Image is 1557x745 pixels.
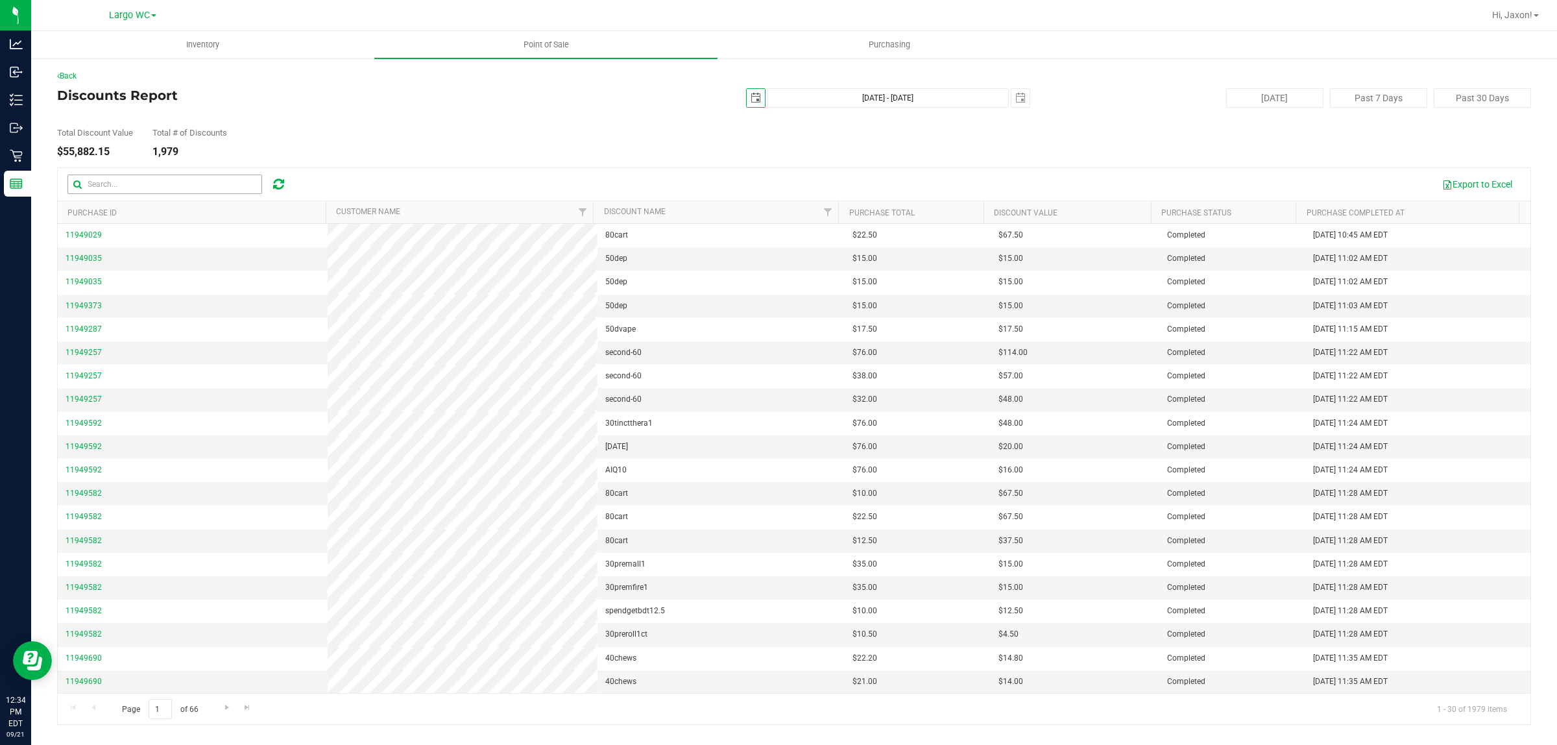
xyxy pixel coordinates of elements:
div: Total # of Discounts [152,128,227,137]
span: $76.00 [852,347,877,359]
span: $15.00 [998,558,1023,570]
span: [DATE] 11:35 AM EDT [1313,652,1388,665]
button: Past 30 Days [1434,88,1531,108]
span: [DATE] 11:28 AM EDT [1313,487,1388,500]
span: $10.00 [852,605,877,617]
span: $35.00 [852,558,877,570]
span: $22.20 [852,652,877,665]
a: Discount Name [604,207,666,216]
p: 12:34 PM EDT [6,694,25,729]
span: 11949582 [66,559,102,568]
span: 80cart [605,229,628,241]
a: Purchase Status [1161,208,1231,217]
input: Search... [67,175,262,194]
a: Purchase ID [67,208,117,217]
span: 11949582 [66,489,102,498]
span: $48.00 [998,393,1023,406]
span: 30preroll1ct [605,628,647,641]
span: $17.50 [852,323,877,336]
span: [DATE] 11:28 AM EDT [1313,511,1388,523]
span: 11949592 [66,465,102,474]
a: Filter [817,201,838,223]
a: Go to the next page [217,699,236,716]
span: 11949592 [66,419,102,428]
span: [DATE] 11:03 AM EDT [1313,300,1388,312]
a: Point of Sale [374,31,718,58]
span: 40chews [605,676,636,688]
a: Back [57,71,77,80]
span: 11949257 [66,395,102,404]
span: AIQ10 [605,464,627,476]
span: [DATE] 11:28 AM EDT [1313,558,1388,570]
span: 11949257 [66,348,102,357]
span: $14.00 [998,676,1023,688]
span: Completed [1167,393,1205,406]
span: 30premfire1 [605,581,648,594]
span: $12.50 [998,605,1023,617]
inline-svg: Inventory [10,93,23,106]
span: $16.00 [998,464,1023,476]
div: $55,882.15 [57,147,133,157]
inline-svg: Retail [10,149,23,162]
span: [DATE] 11:22 AM EDT [1313,370,1388,382]
span: 80cart [605,487,628,500]
span: spendgetbdt12.5 [605,605,665,617]
span: 11949287 [66,324,102,334]
inline-svg: Inbound [10,66,23,79]
inline-svg: Analytics [10,38,23,51]
a: Go to the last page [238,699,257,716]
span: second-60 [605,347,642,359]
span: [DATE] 11:28 AM EDT [1313,535,1388,547]
span: Completed [1167,487,1205,500]
input: 1 [149,699,172,719]
span: $15.00 [998,276,1023,288]
span: Completed [1167,370,1205,382]
span: $10.50 [852,628,877,641]
span: 11949035 [66,254,102,263]
span: $17.50 [998,323,1023,336]
span: 11949690 [66,653,102,663]
span: second-60 [605,370,642,382]
span: Completed [1167,276,1205,288]
button: [DATE] [1226,88,1323,108]
span: 11949582 [66,629,102,639]
span: $35.00 [852,581,877,594]
span: 11949582 [66,512,102,521]
span: [DATE] [605,441,628,453]
span: $15.00 [852,276,877,288]
span: Purchasing [851,39,928,51]
span: 50dep [605,252,627,265]
span: [DATE] 11:02 AM EDT [1313,252,1388,265]
span: 40chews [605,652,636,665]
span: 1 - 30 of 1979 items [1427,699,1517,718]
h4: Discounts Report [57,88,548,103]
span: [DATE] 11:24 AM EDT [1313,441,1388,453]
span: Completed [1167,558,1205,570]
span: $37.50 [998,535,1023,547]
p: 09/21 [6,729,25,739]
span: 11949373 [66,301,102,310]
span: [DATE] 11:35 AM EDT [1313,676,1388,688]
span: $12.50 [852,535,877,547]
span: Completed [1167,581,1205,594]
span: [DATE] 11:28 AM EDT [1313,628,1388,641]
span: [DATE] 11:24 AM EDT [1313,464,1388,476]
span: $15.00 [852,252,877,265]
a: Inventory [31,31,374,58]
span: Largo WC [109,10,150,21]
span: $10.00 [852,487,877,500]
span: [DATE] 11:15 AM EDT [1313,323,1388,336]
span: $32.00 [852,393,877,406]
inline-svg: Reports [10,177,23,190]
span: 11949582 [66,606,102,615]
span: 11949582 [66,536,102,545]
span: [DATE] 11:02 AM EDT [1313,276,1388,288]
span: 11949592 [66,442,102,451]
span: $38.00 [852,370,877,382]
span: 11949690 [66,677,102,686]
div: 1,979 [152,147,227,157]
span: $76.00 [852,441,877,453]
span: 50dep [605,300,627,312]
span: Completed [1167,229,1205,241]
span: [DATE] 11:28 AM EDT [1313,581,1388,594]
